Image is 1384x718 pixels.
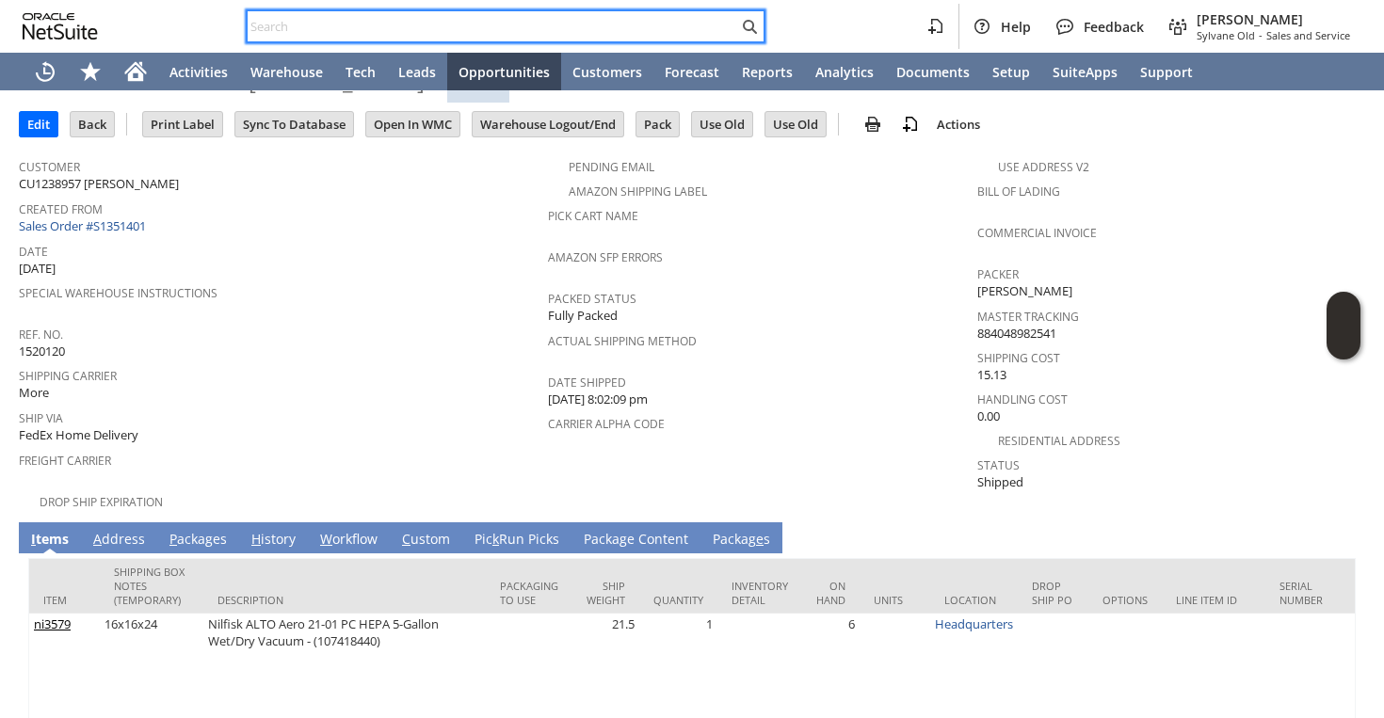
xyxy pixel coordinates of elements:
div: Options [1102,593,1148,607]
div: Quantity [653,593,703,607]
a: SuiteApps [1041,53,1129,90]
span: CU1238957 [PERSON_NAME] [19,175,179,193]
svg: Home [124,60,147,83]
a: Amazon Shipping Label [569,183,707,199]
span: H [251,530,261,548]
a: Pending Email [569,159,654,175]
a: Date [19,244,48,260]
div: On Hand [816,579,845,607]
a: Bill Of Lading [977,183,1060,199]
span: [DATE] [19,260,56,278]
span: 1520120 [19,343,65,360]
span: Tech [346,63,376,81]
span: Opportunities [459,63,550,81]
a: Created From [19,201,103,217]
input: Use Old [692,112,752,136]
span: A [93,530,102,548]
span: Feedback [1084,18,1144,36]
a: Status [977,457,1020,473]
a: Custom [397,530,455,550]
iframe: Click here to launch Oracle Guided Learning Help Panel [1327,292,1360,359]
span: [PERSON_NAME] [977,282,1072,300]
span: FedEx Home Delivery [19,426,138,444]
input: Edit [20,112,57,136]
span: - [1259,28,1263,42]
input: Search [248,15,738,38]
a: Packages [708,530,775,550]
span: SuiteApps [1053,63,1118,81]
a: Actions [929,116,988,133]
img: add-record.svg [899,113,922,136]
a: Recent Records [23,53,68,90]
span: Customers [572,63,642,81]
a: Analytics [804,53,885,90]
div: Item [43,593,86,607]
span: Warehouse [250,63,323,81]
a: Unrolled view on [1331,526,1354,549]
a: Shipping Cost [977,350,1060,366]
a: Package Content [579,530,693,550]
span: Analytics [815,63,874,81]
a: Ship Via [19,410,63,426]
a: Sales Order #S1351401 [19,217,151,234]
input: Print Label [143,112,222,136]
svg: logo [23,13,98,40]
a: Address [89,530,150,550]
span: More [19,384,49,402]
input: Back [71,112,114,136]
span: Sales and Service [1266,28,1350,42]
span: Support [1140,63,1193,81]
div: Packaging to Use [500,579,558,607]
a: Support [1129,53,1204,90]
input: Pack [636,112,679,136]
a: Opportunities [447,53,561,90]
a: Forecast [653,53,731,90]
a: Master Tracking [977,309,1079,325]
span: W [320,530,332,548]
span: g [620,530,627,548]
div: Units [874,593,916,607]
a: Use Address V2 [998,159,1089,175]
a: Ref. No. [19,327,63,343]
div: Location [944,593,1004,607]
input: Use Old [765,112,826,136]
span: Reports [742,63,793,81]
a: Special Warehouse Instructions [19,285,217,301]
a: Drop Ship Expiration [40,494,163,510]
span: I [31,530,36,548]
div: Inventory Detail [732,579,788,607]
a: Activities [158,53,239,90]
a: Residential Address [998,433,1120,449]
svg: Search [738,15,761,38]
div: Shipping Box Notes (Temporary) [114,565,189,607]
span: Shipped [977,473,1023,491]
span: Setup [992,63,1030,81]
span: e [756,530,764,548]
a: ni3579 [34,615,71,632]
div: Line Item ID [1176,593,1251,607]
span: Fully Packed [548,307,618,325]
a: Packed Status [548,291,636,307]
span: Help [1001,18,1031,36]
svg: Shortcuts [79,60,102,83]
a: Date Shipped [548,375,626,391]
a: Shipping Carrier [19,368,117,384]
span: [DATE] 8:02:09 pm [548,391,648,408]
span: Oracle Guided Learning Widget. To move around, please hold and drag [1327,327,1360,360]
span: Sylvane Old [1197,28,1255,42]
a: Freight Carrier [19,453,111,469]
a: Customers [561,53,653,90]
a: Headquarters [935,615,1013,632]
a: Packer [977,266,1019,282]
span: 15.13 [977,366,1006,384]
a: Tech [334,53,387,90]
a: Pick Cart Name [548,208,638,224]
span: 884048982541 [977,325,1056,343]
input: Sync To Database [235,112,353,136]
span: Activities [169,63,228,81]
a: Carrier Alpha Code [548,416,665,432]
a: Amazon SFP Errors [548,249,663,265]
a: Handling Cost [977,391,1068,407]
div: Ship Weight [587,579,625,607]
a: Setup [981,53,1041,90]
